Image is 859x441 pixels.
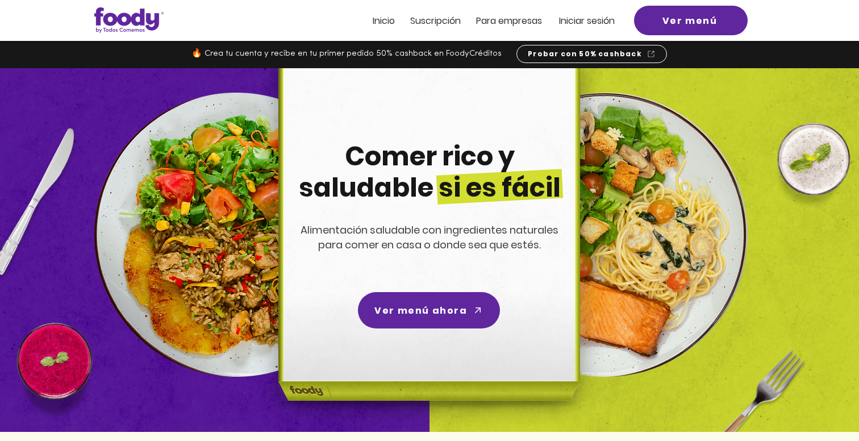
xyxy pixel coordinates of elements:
[410,14,461,27] span: Suscripción
[516,45,667,63] a: Probar con 50% cashback
[559,14,615,27] span: Iniciar sesión
[634,6,748,35] a: Ver menú
[476,14,487,27] span: Pa
[94,93,378,377] img: left-dish-compress.png
[301,223,558,252] span: Alimentación saludable con ingredientes naturales para comer en casa o donde sea que estés.
[191,49,502,58] span: 🔥 Crea tu cuenta y recibe en tu primer pedido 50% cashback en FoodyCréditos
[374,303,467,318] span: Ver menú ahora
[487,14,542,27] span: ra empresas
[559,16,615,26] a: Iniciar sesión
[299,138,561,206] span: Comer rico y saludable si es fácil
[373,16,395,26] a: Inicio
[373,14,395,27] span: Inicio
[662,14,718,28] span: Ver menú
[247,68,608,432] img: headline-center-compress.png
[410,16,461,26] a: Suscripción
[528,49,642,59] span: Probar con 50% cashback
[94,7,164,33] img: Logo_Foody V2.0.0 (3).png
[476,16,542,26] a: Para empresas
[358,292,500,328] a: Ver menú ahora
